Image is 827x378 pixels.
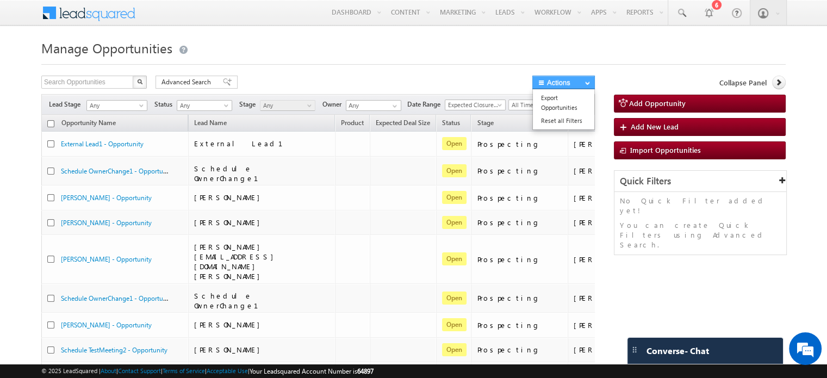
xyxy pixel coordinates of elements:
span: Open [442,164,467,177]
span: [PERSON_NAME] [194,218,265,227]
div: Prospecting [477,345,563,355]
div: Prospecting [477,193,563,203]
div: Prospecting [477,255,563,264]
div: Prospecting [477,166,563,176]
span: Opportunity Name [61,119,116,127]
span: Lead Stage [49,100,85,109]
span: [PERSON_NAME] [194,193,265,202]
a: Stage [471,117,499,131]
div: Prospecting [477,218,563,227]
div: [PERSON_NAME] [574,166,645,176]
span: [PERSON_NAME] [194,320,265,329]
a: Expected Closure Date [445,100,506,110]
span: Owner [322,100,346,109]
span: Schedule OwnerChange1 [194,291,271,310]
span: Collapse Panel [719,78,767,88]
span: Any [177,101,229,110]
a: External Lead1 - Opportunity [61,140,144,148]
span: All Time [509,100,561,110]
a: Any [177,100,232,111]
span: © 2025 LeadSquared | | | | | [41,366,374,376]
span: Any [260,101,312,110]
a: All Time [508,100,564,110]
span: Open [442,318,467,331]
span: Add Opportunity [629,98,686,108]
img: carter-drag [630,345,639,354]
span: Add New Lead [631,122,679,131]
span: [PERSON_NAME][EMAIL_ADDRESS][DOMAIN_NAME] [PERSON_NAME] [194,242,279,281]
span: Your Leadsquared Account Number is [250,367,374,375]
span: Product [341,119,364,127]
span: Open [442,216,467,229]
a: Schedule OwnerChange1 - Opportunity [61,166,174,175]
div: [PERSON_NAME] [574,345,645,355]
a: Reset all Filters [533,114,594,127]
div: Quick Filters [614,171,786,192]
a: About [101,367,116,374]
span: Schedule OwnerChange1 [194,164,271,183]
a: [PERSON_NAME] - Opportunity [61,321,152,329]
span: Open [442,191,467,204]
a: Contact Support [118,367,161,374]
a: Status [437,117,465,131]
span: Date Range [407,100,445,109]
span: [PERSON_NAME] [194,345,265,354]
a: Acceptable Use [207,367,248,374]
span: 64897 [357,367,374,375]
div: Prospecting [477,139,563,149]
a: Any [86,100,147,111]
div: [PERSON_NAME] [574,139,645,149]
a: [PERSON_NAME] - Opportunity [61,194,152,202]
span: Import Opportunities [630,145,701,154]
span: Advanced Search [161,77,214,87]
span: Lead Name [189,117,232,131]
span: Any [87,101,144,110]
span: Open [442,292,467,305]
a: Opportunity Name [56,117,121,131]
p: No Quick Filter added yet! [620,196,781,215]
a: Schedule OwnerChange1 - Opportunity [61,293,174,302]
input: Type to Search [346,100,401,111]
span: Open [442,252,467,265]
div: Prospecting [477,320,563,330]
span: Expected Closure Date [445,100,502,110]
img: Search [137,79,142,84]
a: Expected Deal Size [370,117,436,131]
span: Status [154,100,177,109]
a: Schedule TestMeeting2 - Opportunity [61,346,167,354]
a: Show All Items [387,101,400,111]
button: Actions [532,76,595,89]
div: [PERSON_NAME] [574,293,645,303]
div: [PERSON_NAME] [574,320,645,330]
p: You can create Quick Filters using Advanced Search. [620,220,781,250]
div: [PERSON_NAME] [574,255,645,264]
span: Expected Deal Size [376,119,430,127]
div: [PERSON_NAME] [574,218,645,227]
span: Stage [239,100,260,109]
a: [PERSON_NAME] - Opportunity [61,255,152,263]
span: External Lead1 [194,139,296,148]
a: [PERSON_NAME] - Opportunity [61,219,152,227]
span: Converse - Chat [646,346,709,356]
span: Open [442,137,467,150]
a: Export Opportunities [533,91,594,114]
span: Open [442,343,467,356]
span: Stage [477,119,493,127]
input: Check all records [47,120,54,127]
span: Manage Opportunities [41,39,172,57]
a: Terms of Service [163,367,205,374]
div: Prospecting [477,293,563,303]
a: Any [260,100,315,111]
div: [PERSON_NAME] [574,193,645,203]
